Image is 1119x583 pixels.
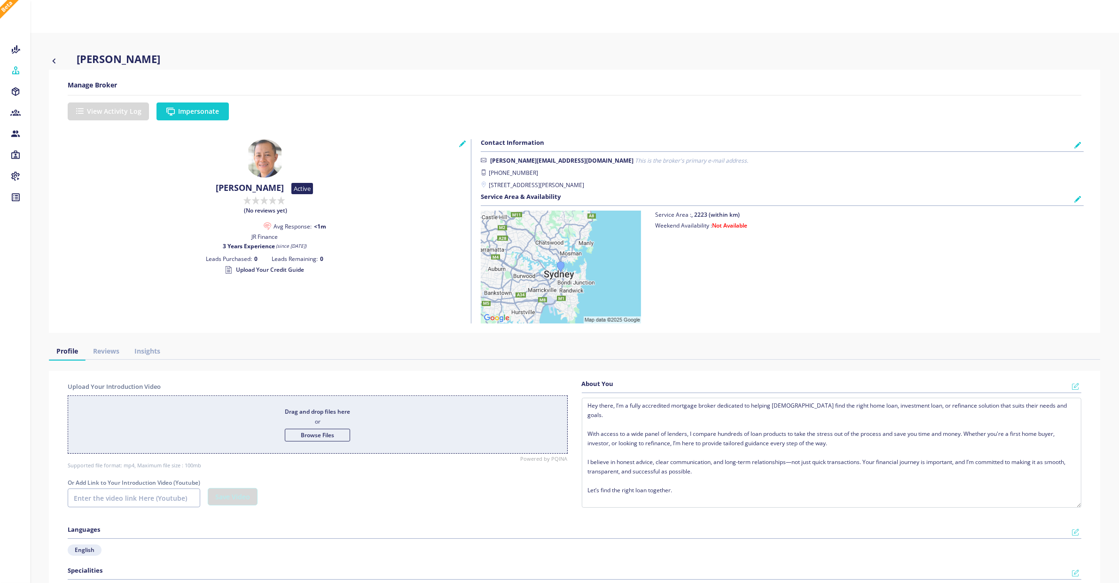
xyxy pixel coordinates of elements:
[481,139,544,147] h5: Contact Information
[481,169,1084,177] label: [PHONE_NUMBER]
[276,243,306,250] i: (since [DATE])
[127,342,168,360] a: Insights
[157,102,229,120] button: Impersonate
[58,243,471,250] p: 3 Years Experience
[86,342,127,360] a: Reviews
[68,567,102,575] h5: Specialities
[58,255,258,262] p: 0
[206,255,252,262] span: Leads Purchased:
[157,105,229,116] a: Impersonate
[245,139,284,178] img: 578304c2-e3cf-43fb-a665-74e7ebb177e5-638896109877534119.png
[225,265,304,275] a: Upload Your Credit Guide
[272,255,471,262] p: 0
[68,382,161,391] label: Upload Your Introduction Video
[635,157,748,165] small: This is the broker's primary e-mail address.
[481,193,561,201] h5: Service Area & Availability
[285,429,350,441] div: Browse Files
[68,526,100,534] h5: Languages
[291,183,313,194] span: Active
[68,80,117,90] label: Manage Broker
[77,52,160,66] h4: [PERSON_NAME]
[481,211,641,323] img: staticmap
[490,157,634,165] b: [PERSON_NAME][EMAIL_ADDRESS][DOMAIN_NAME]
[314,223,326,230] span: <1m
[521,457,568,461] a: Powered by PQINA
[285,408,350,441] div: or
[251,233,278,241] label: JR Finance
[49,342,86,360] a: Profile
[68,478,200,487] label: Or Add Link to Your Introduction Video (Youtube)
[216,183,284,193] h4: [PERSON_NAME]
[244,207,287,214] span: (No reviews yet)
[655,211,747,219] label: Service Area :
[274,223,312,230] span: Avg Response:
[655,221,747,230] label: Weekend Availability :
[481,181,1084,189] label: [STREET_ADDRESS][PERSON_NAME]
[582,380,614,388] h5: About You
[712,221,747,229] span: Not Available
[208,488,258,505] button: Save Video
[68,544,102,556] div: English
[68,488,200,507] input: Enter the video link Here (Youtube)
[285,408,350,416] h6: Drag and drop files here
[691,211,740,219] b: , 2223 (within km)
[68,462,568,469] span: Supported file format: mp4, Maximum file size : 100mb
[272,255,318,262] span: Leads Remaining:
